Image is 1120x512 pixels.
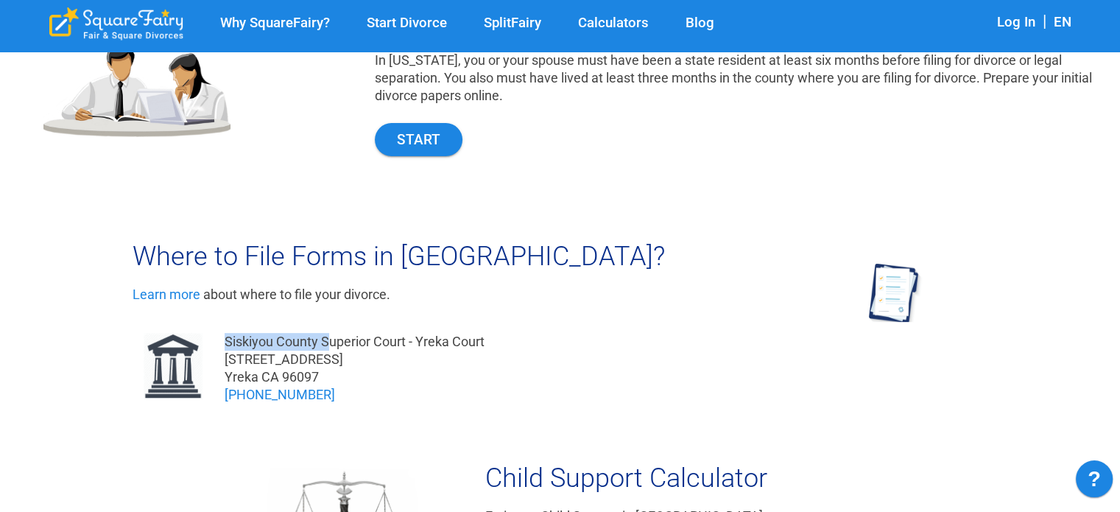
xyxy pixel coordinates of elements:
span: | [1035,12,1054,30]
div: [STREET_ADDRESS] Yreka CA 96097 [225,351,485,386]
div: In [US_STATE], you or your spouse must have been a state resident at least six months before fili... [375,52,1101,105]
a: Log In [997,14,1035,30]
a: Why SquareFairy? [202,15,348,32]
a: Calculators [560,15,667,32]
a: Learn more [133,287,200,302]
div: Siskiyou County Superior Court - Yreka Court [225,333,485,351]
div: Where to File Forms in Siskiyou County [121,208,1012,415]
div: about where to file your divorce. [133,286,791,304]
h2: Where to File Forms in [GEOGRAPHIC_DATA]? [133,242,791,271]
a: Start Divorce [348,15,465,32]
div: EN [1054,13,1071,33]
h2: Child Support Calculator [485,463,1101,493]
a: SplitFairy [465,15,560,32]
iframe: JSD widget [1068,453,1120,512]
img: Courthouse Icon [144,333,202,399]
div: SquareFairy Logo [49,7,183,41]
a: Start [375,123,462,156]
a: Blog [667,15,733,32]
a: [PHONE_NUMBER] [225,387,335,402]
